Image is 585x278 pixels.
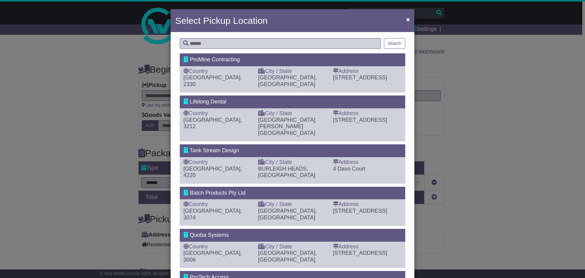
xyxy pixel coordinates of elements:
[333,117,387,123] span: [STREET_ADDRESS]
[333,74,387,81] span: [STREET_ADDRESS]
[258,159,327,166] div: City / State
[183,166,242,179] span: [GEOGRAPHIC_DATA], 4220
[190,147,239,153] span: Tank Stream Design
[333,250,387,256] span: [STREET_ADDRESS]
[403,13,413,26] button: Close
[258,250,317,263] span: [GEOGRAPHIC_DATA], [GEOGRAPHIC_DATA]
[183,208,242,221] span: [GEOGRAPHIC_DATA], 3074
[333,244,402,250] div: Address
[333,110,402,117] div: Address
[190,190,246,196] span: Batch Products Pty Ltd
[333,68,402,75] div: Address
[258,117,315,136] span: [GEOGRAPHIC_DATA][PERSON_NAME][GEOGRAPHIC_DATA]
[384,38,405,49] button: Search
[333,166,365,172] span: 4 Davo Court
[190,56,240,63] span: ProMine Contracting
[183,244,252,250] div: Country
[190,99,226,105] span: Lifelong Dental
[183,159,252,166] div: Country
[190,232,229,238] span: Quoba Systems
[258,68,327,75] div: City / State
[258,110,327,117] div: City / State
[183,201,252,208] div: Country
[333,159,402,166] div: Address
[183,68,252,75] div: Country
[258,166,315,179] span: BURLEIGH HEADS, [GEOGRAPHIC_DATA]
[258,74,317,87] span: [GEOGRAPHIC_DATA], [GEOGRAPHIC_DATA]
[183,117,242,130] span: [GEOGRAPHIC_DATA], 3212
[175,14,268,27] h4: Select Pickup Location
[406,16,410,23] span: ×
[183,250,242,263] span: [GEOGRAPHIC_DATA], 3006
[258,201,327,208] div: City / State
[258,208,317,221] span: [GEOGRAPHIC_DATA], [GEOGRAPHIC_DATA]
[183,74,242,87] span: [GEOGRAPHIC_DATA], 2330
[258,244,327,250] div: City / State
[333,201,402,208] div: Address
[183,110,252,117] div: Country
[333,208,387,214] span: [STREET_ADDRESS]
